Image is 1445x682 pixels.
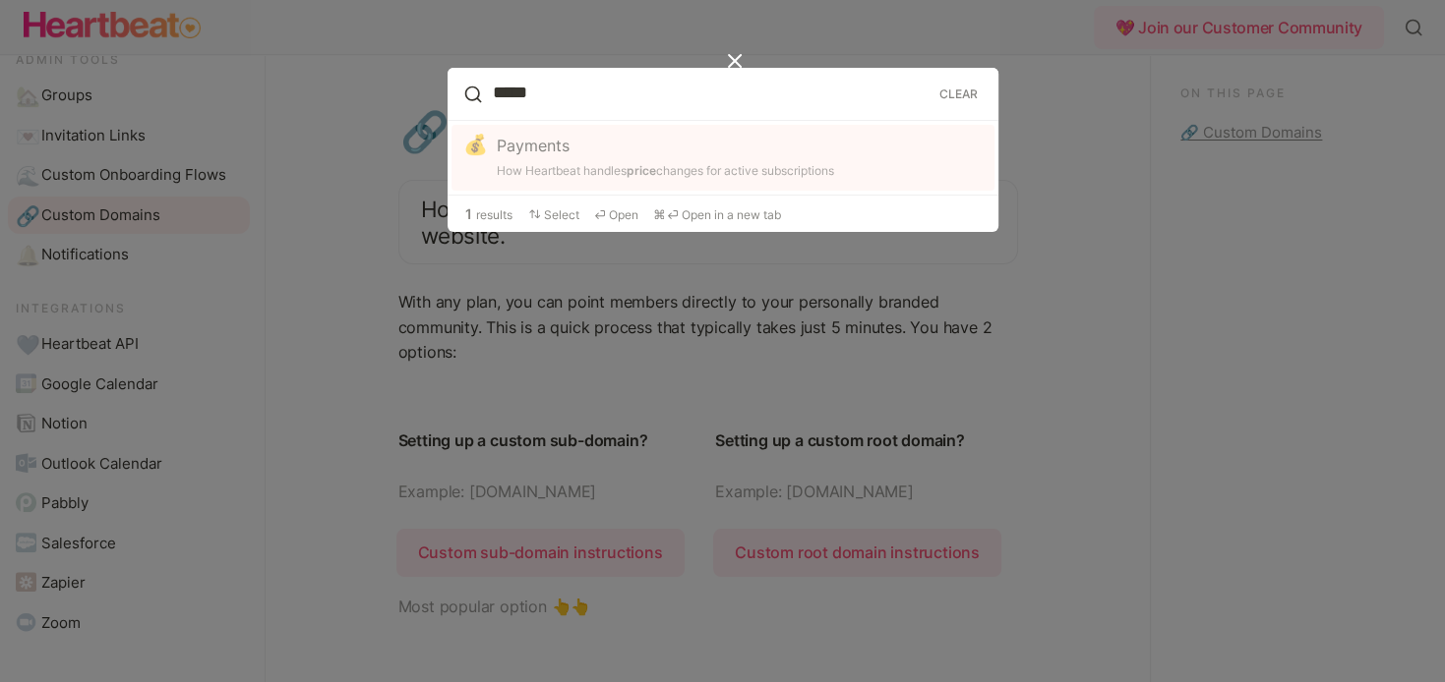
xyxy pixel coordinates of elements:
[528,207,579,222] span: Select
[654,207,781,222] span: Open in a new tab
[463,133,488,154] span: 💰
[465,205,472,222] strong: 1
[627,163,656,178] strong: price
[465,205,512,222] span: results
[497,159,834,183] div: How Heartbeat handles changes for active subscriptions
[497,134,834,157] div: Payments
[595,207,638,222] span: Open
[452,125,994,191] a: 💰PaymentsHow Heartbeat handlespricechanges for active subscriptions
